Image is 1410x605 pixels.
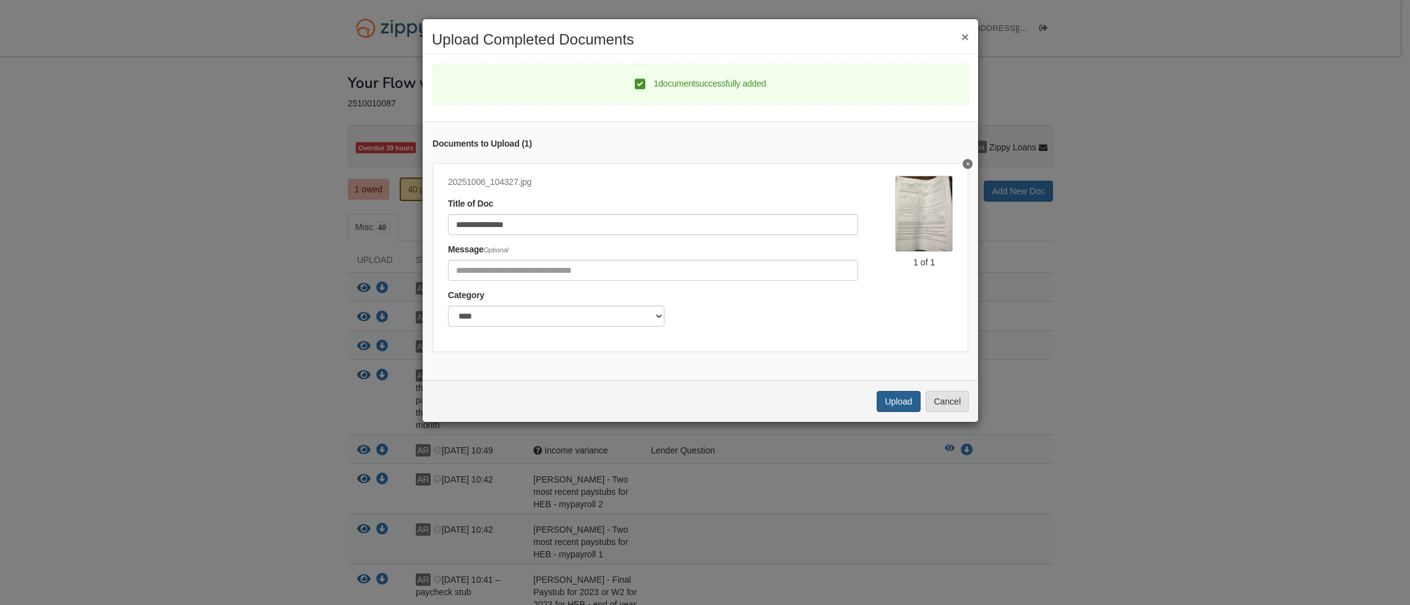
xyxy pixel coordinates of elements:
[448,197,493,211] label: Title of Doc
[484,246,509,254] span: Optional
[448,289,484,302] label: Category
[448,306,664,327] select: Category
[895,256,953,268] div: 1 of 1
[448,176,858,189] div: 20251006_104327.jpg
[432,32,969,48] h2: Upload Completed Documents
[448,260,858,281] input: Include any comments on this document
[448,214,858,235] input: Document Title
[926,391,969,412] button: Cancel
[877,391,920,412] button: Upload
[895,176,953,252] img: 20251006_104327.jpg
[961,30,969,43] button: ×
[432,137,968,151] div: Documents to Upload ( 1 )
[635,77,766,91] div: 1 document successfully added
[963,159,973,169] button: Delete 20251006_104327
[448,243,509,257] label: Message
